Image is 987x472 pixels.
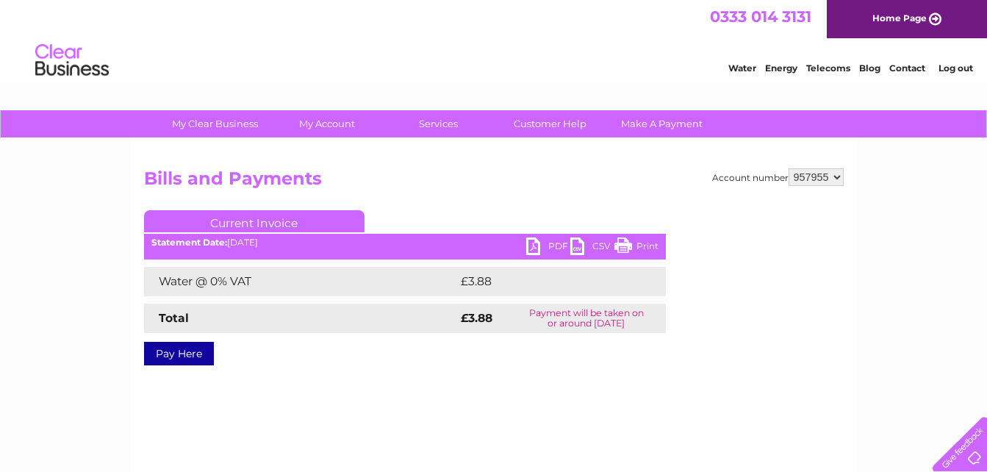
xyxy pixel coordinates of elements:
strong: £3.88 [461,311,492,325]
h2: Bills and Payments [144,168,844,196]
strong: Total [159,311,189,325]
b: Statement Date: [151,237,227,248]
div: [DATE] [144,237,666,248]
div: Clear Business is a trading name of Verastar Limited (registered in [GEOGRAPHIC_DATA] No. 3667643... [147,8,841,71]
td: Payment will be taken on or around [DATE] [507,304,665,333]
a: Water [728,62,756,74]
div: Account number [712,168,844,186]
a: Print [614,237,658,259]
a: Services [378,110,499,137]
a: Energy [765,62,797,74]
a: My Clear Business [154,110,276,137]
a: Customer Help [489,110,611,137]
a: CSV [570,237,614,259]
a: Blog [859,62,880,74]
img: logo.png [35,38,110,83]
td: £3.88 [457,267,632,296]
td: Water @ 0% VAT [144,267,457,296]
a: PDF [526,237,570,259]
a: My Account [266,110,387,137]
a: Log out [938,62,973,74]
a: Current Invoice [144,210,365,232]
a: Contact [889,62,925,74]
a: Telecoms [806,62,850,74]
a: 0333 014 3131 [710,7,811,26]
a: Pay Here [144,342,214,365]
a: Make A Payment [601,110,722,137]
